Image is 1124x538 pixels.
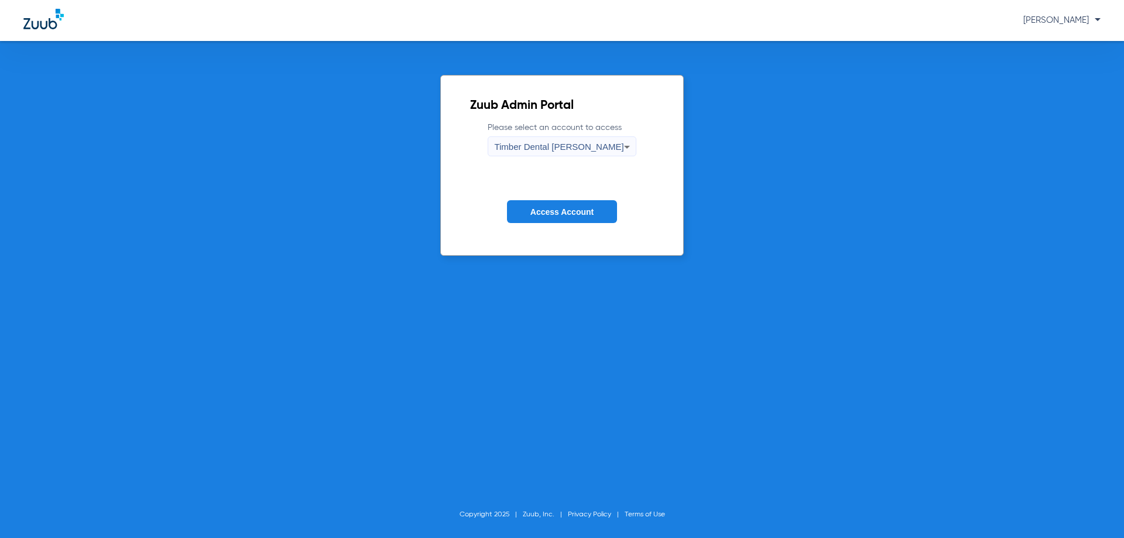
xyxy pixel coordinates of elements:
button: Access Account [507,200,617,223]
iframe: Chat Widget [1065,482,1124,538]
img: Zuub Logo [23,9,64,29]
span: Timber Dental [PERSON_NAME] [494,142,623,152]
a: Terms of Use [625,511,665,518]
span: [PERSON_NAME] [1023,16,1101,25]
a: Privacy Policy [568,511,611,518]
h2: Zuub Admin Portal [470,100,653,112]
li: Zuub, Inc. [523,509,568,520]
span: Access Account [530,207,594,217]
label: Please select an account to access [488,122,636,156]
li: Copyright 2025 [460,509,523,520]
